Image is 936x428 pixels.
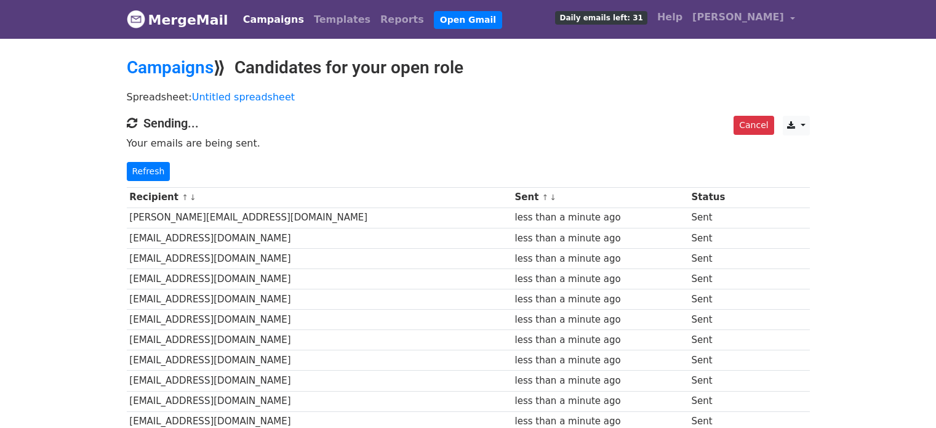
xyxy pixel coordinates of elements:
[689,330,751,350] td: Sent
[182,193,188,202] a: ↑
[514,252,685,266] div: less than a minute ago
[514,394,685,408] div: less than a minute ago
[689,187,751,208] th: Status
[127,289,512,310] td: [EMAIL_ADDRESS][DOMAIN_NAME]
[375,7,429,32] a: Reports
[190,193,196,202] a: ↓
[689,248,751,269] td: Sent
[514,333,685,347] div: less than a minute ago
[127,57,214,78] a: Campaigns
[127,10,145,28] img: MergeMail logo
[127,350,512,371] td: [EMAIL_ADDRESS][DOMAIN_NAME]
[127,269,512,289] td: [EMAIL_ADDRESS][DOMAIN_NAME]
[434,11,502,29] a: Open Gmail
[734,116,774,135] a: Cancel
[514,211,685,225] div: less than a minute ago
[550,5,652,30] a: Daily emails left: 31
[689,310,751,330] td: Sent
[514,272,685,286] div: less than a minute ago
[127,116,810,131] h4: Sending...
[514,293,685,307] div: less than a minute ago
[689,228,751,248] td: Sent
[127,57,810,78] h2: ⟫ Candidates for your open role
[127,137,810,150] p: Your emails are being sent.
[687,5,799,34] a: [PERSON_NAME]
[689,371,751,391] td: Sent
[192,91,295,103] a: Untitled spreadsheet
[514,313,685,327] div: less than a minute ago
[512,187,689,208] th: Sent
[127,310,512,330] td: [EMAIL_ADDRESS][DOMAIN_NAME]
[514,374,685,388] div: less than a minute ago
[127,371,512,391] td: [EMAIL_ADDRESS][DOMAIN_NAME]
[127,187,512,208] th: Recipient
[542,193,549,202] a: ↑
[127,248,512,269] td: [EMAIL_ADDRESS][DOMAIN_NAME]
[652,5,687,30] a: Help
[689,269,751,289] td: Sent
[555,11,647,25] span: Daily emails left: 31
[127,7,228,33] a: MergeMail
[550,193,556,202] a: ↓
[514,353,685,368] div: less than a minute ago
[309,7,375,32] a: Templates
[689,289,751,310] td: Sent
[127,330,512,350] td: [EMAIL_ADDRESS][DOMAIN_NAME]
[127,91,810,103] p: Spreadsheet:
[127,162,170,181] a: Refresh
[514,232,685,246] div: less than a minute ago
[692,10,784,25] span: [PERSON_NAME]
[127,228,512,248] td: [EMAIL_ADDRESS][DOMAIN_NAME]
[127,391,512,411] td: [EMAIL_ADDRESS][DOMAIN_NAME]
[127,208,512,228] td: [PERSON_NAME][EMAIL_ADDRESS][DOMAIN_NAME]
[689,208,751,228] td: Sent
[238,7,309,32] a: Campaigns
[689,350,751,371] td: Sent
[689,391,751,411] td: Sent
